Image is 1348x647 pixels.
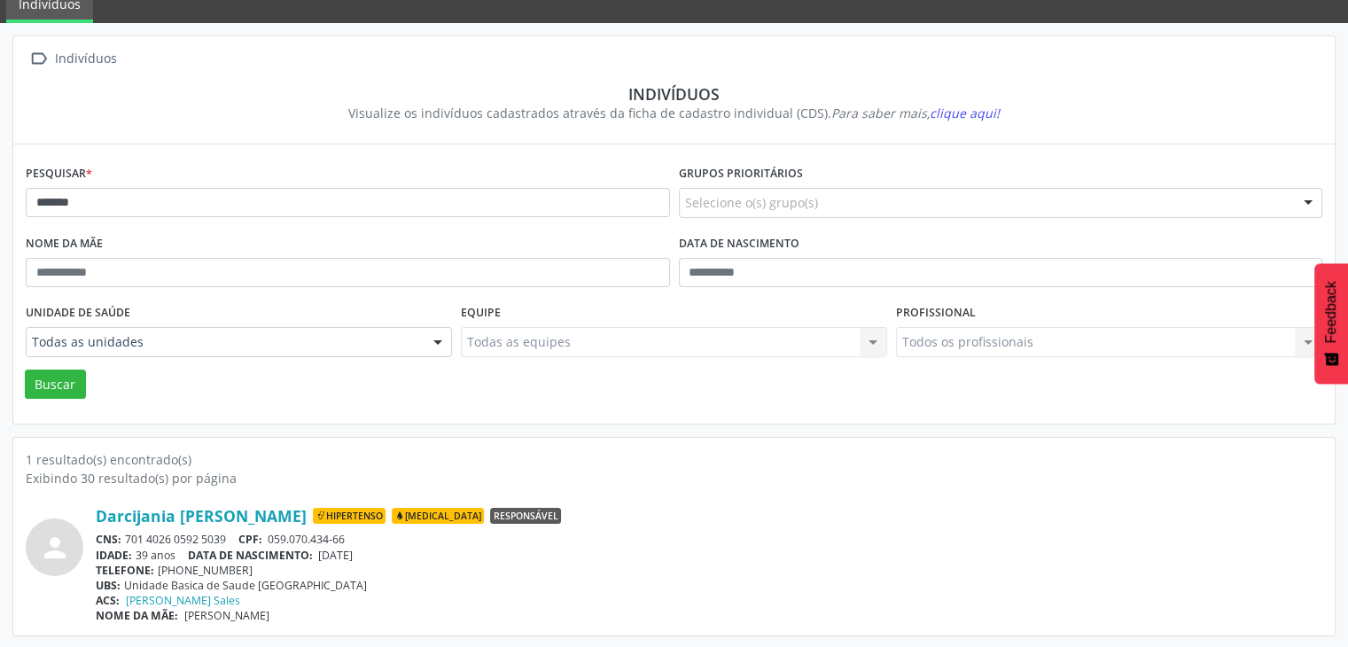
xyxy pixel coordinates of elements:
a:  Indivíduos [26,46,120,72]
i:  [26,46,51,72]
span: TELEFONE: [96,563,154,578]
label: Equipe [461,300,501,327]
span: Selecione o(s) grupo(s) [685,193,818,212]
label: Profissional [896,300,976,327]
div: Visualize os indivíduos cadastrados através da ficha de cadastro individual (CDS). [38,104,1310,122]
label: Nome da mãe [26,230,103,258]
span: Hipertenso [313,508,386,524]
label: Unidade de saúde [26,300,130,327]
label: Pesquisar [26,160,92,188]
span: NOME DA MÃE: [96,608,178,623]
span: UBS: [96,578,121,593]
div: Indivíduos [51,46,120,72]
div: 1 resultado(s) encontrado(s) [26,450,1322,469]
div: 701 4026 0592 5039 [96,532,1322,547]
div: Unidade Basica de Saude [GEOGRAPHIC_DATA] [96,578,1322,593]
div: Indivíduos [38,84,1310,104]
span: Feedback [1323,281,1339,343]
div: 39 anos [96,548,1322,563]
a: [PERSON_NAME] Sales [126,593,240,608]
span: [DATE] [318,548,353,563]
i: person [39,532,71,564]
span: 059.070.434-66 [268,532,345,547]
button: Buscar [25,370,86,400]
span: [PERSON_NAME] [184,608,269,623]
span: clique aqui! [930,105,1000,121]
div: [PHONE_NUMBER] [96,563,1322,578]
span: Responsável [490,508,561,524]
span: CNS: [96,532,121,547]
a: Darcijania [PERSON_NAME] [96,506,307,526]
span: IDADE: [96,548,132,563]
div: Exibindo 30 resultado(s) por página [26,469,1322,487]
span: Todas as unidades [32,333,416,351]
label: Data de nascimento [679,230,799,258]
span: CPF: [238,532,262,547]
i: Para saber mais, [831,105,1000,121]
label: Grupos prioritários [679,160,803,188]
button: Feedback - Mostrar pesquisa [1314,263,1348,384]
span: ACS: [96,593,120,608]
span: [MEDICAL_DATA] [392,508,484,524]
span: DATA DE NASCIMENTO: [188,548,313,563]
